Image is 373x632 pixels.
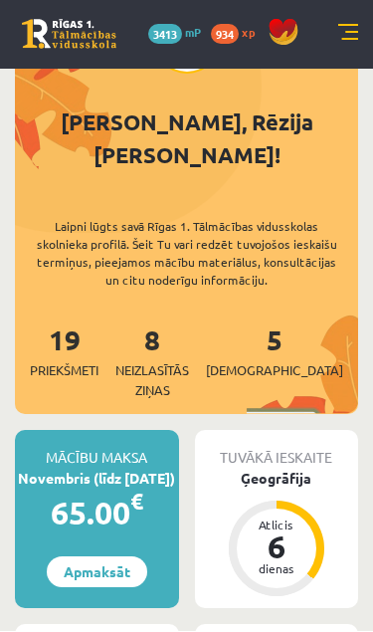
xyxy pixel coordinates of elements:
[206,361,343,381] span: [DEMOGRAPHIC_DATA]
[247,520,306,531] div: Atlicis
[195,431,359,469] div: Tuvākā ieskaite
[130,488,143,517] span: €
[22,20,116,50] a: Rīgas 1. Tālmācības vidusskola
[206,322,343,381] a: 5[DEMOGRAPHIC_DATA]
[15,490,179,537] div: 65.00
[195,469,359,490] div: Ģeogrāfija
[211,25,265,41] a: 934 xp
[47,557,147,588] a: Apmaksāt
[15,469,179,490] div: Novembris (līdz [DATE])
[30,322,98,381] a: 19Priekšmeti
[185,25,201,41] span: mP
[247,531,306,563] div: 6
[15,218,358,290] div: Laipni lūgts savā Rīgas 1. Tālmācības vidusskolas skolnieka profilā. Šeit Tu vari redzēt tuvojošo...
[195,469,359,600] a: Ģeogrāfija Atlicis 6 dienas
[148,25,182,45] span: 3413
[15,106,358,172] div: [PERSON_NAME], Rēzija [PERSON_NAME]!
[30,361,98,381] span: Priekšmeti
[98,322,206,400] a: 8Neizlasītās ziņas
[98,361,206,400] span: Neizlasītās ziņas
[247,563,306,575] div: dienas
[15,431,179,469] div: Mācību maksa
[242,25,255,41] span: xp
[211,25,239,45] span: 934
